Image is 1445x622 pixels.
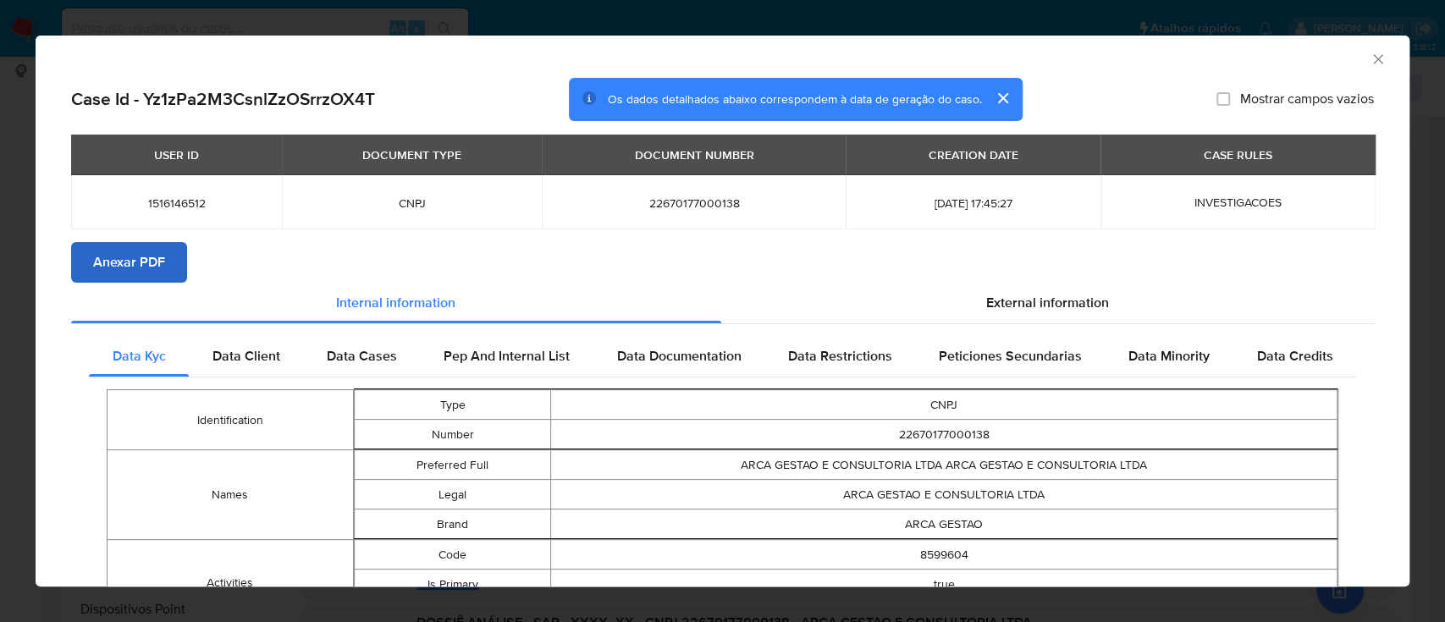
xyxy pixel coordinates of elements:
td: 22670177000138 [551,420,1337,449]
div: USER ID [144,140,209,169]
span: Os dados detalhados abaixo correspondem à data de geração do caso. [608,91,982,107]
span: [DATE] 17:45:27 [866,195,1080,211]
span: Anexar PDF [93,244,165,281]
td: Identification [108,390,354,450]
td: Names [108,450,354,540]
td: true [551,570,1337,599]
span: Mostrar campos vazios [1240,91,1374,107]
td: CNPJ [551,390,1337,420]
span: Data Minority [1128,346,1210,366]
td: ARCA GESTAO E CONSULTORIA LTDA [551,480,1337,509]
td: Type [354,390,550,420]
td: ARCA GESTAO E CONSULTORIA LTDA ARCA GESTAO E CONSULTORIA LTDA [551,450,1337,480]
span: External information [986,293,1109,312]
div: CREATION DATE [918,140,1029,169]
span: 1516146512 [91,195,262,211]
div: CASE RULES [1194,140,1282,169]
span: Data Cases [327,346,397,366]
button: Anexar PDF [71,242,187,283]
span: Data Client [212,346,280,366]
span: 22670177000138 [562,195,825,211]
div: Detailed internal info [89,336,1356,377]
input: Mostrar campos vazios [1216,92,1230,106]
td: Brand [354,509,550,539]
td: Is Primary [354,570,550,599]
span: Data Credits [1256,346,1332,366]
span: INVESTIGACOES [1194,194,1282,211]
span: Internal information [336,293,455,312]
button: cerrar [982,78,1023,118]
td: 8599604 [551,540,1337,570]
td: Number [354,420,550,449]
span: Pep And Internal List [444,346,570,366]
span: Peticiones Secundarias [939,346,1082,366]
button: Fechar a janela [1370,51,1385,66]
span: Data Documentation [616,346,741,366]
td: Code [354,540,550,570]
span: CNPJ [302,195,521,211]
h2: Case Id - Yz1zPa2M3CsnlZzOSrrzOX4T [71,88,375,110]
span: Data Restrictions [788,346,892,366]
div: DOCUMENT TYPE [352,140,472,169]
div: DOCUMENT NUMBER [624,140,764,169]
span: Data Kyc [113,346,166,366]
td: Preferred Full [354,450,550,480]
td: ARCA GESTAO [551,509,1337,539]
td: Legal [354,480,550,509]
div: Detailed info [71,283,1374,323]
div: closure-recommendation-modal [36,36,1409,586]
